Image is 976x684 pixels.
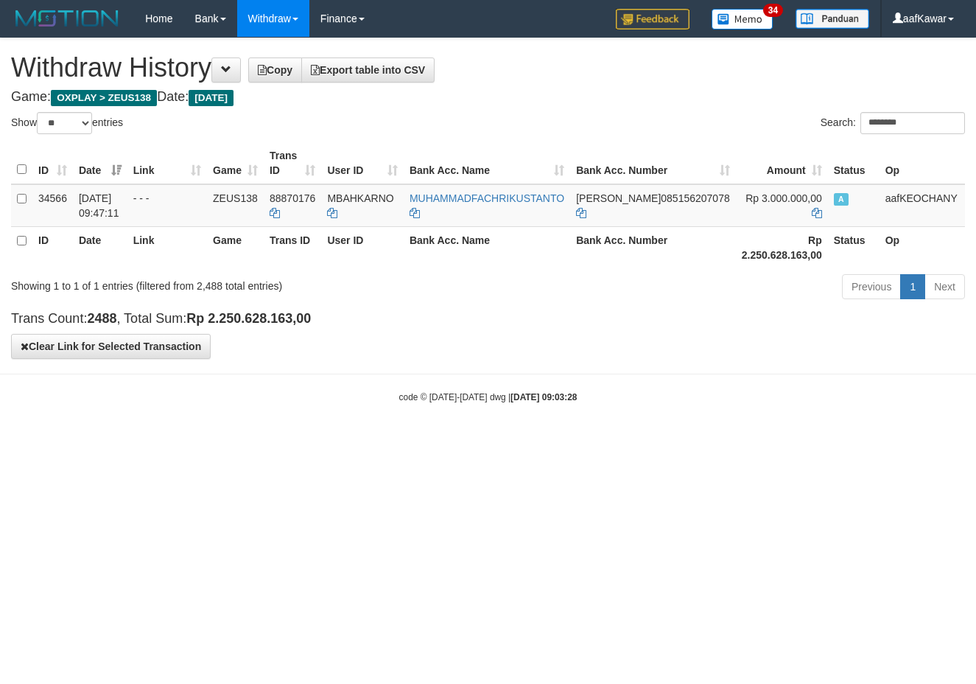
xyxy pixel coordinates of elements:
[410,192,564,204] a: MUHAMMADFACHRIKUSTANTO
[576,192,661,204] span: [PERSON_NAME]
[189,90,234,106] span: [DATE]
[11,312,965,327] h4: Trans Count: , Total Sum:
[186,311,311,326] strong: Rp 2.250.628.163,00
[321,184,403,227] td: MBAHKARNO
[742,234,822,261] strong: Rp 2.250.628.163,00
[821,112,965,134] label: Search:
[32,142,73,184] th: ID: activate to sort column ascending
[900,274,925,299] a: 1
[301,57,435,83] a: Export table into CSV
[828,226,880,268] th: Status
[880,184,965,227] td: aafKEOCHANY
[258,64,292,76] span: Copy
[264,142,321,184] th: Trans ID: activate to sort column ascending
[796,9,869,29] img: panduan.png
[11,273,396,293] div: Showing 1 to 1 of 1 entries (filtered from 2,488 total entries)
[763,4,783,17] span: 34
[207,184,264,227] td: ZEUS138
[842,274,901,299] a: Previous
[248,57,302,83] a: Copy
[11,112,123,134] label: Show entries
[37,112,92,134] select: Showentries
[924,274,965,299] a: Next
[11,7,123,29] img: MOTION_logo.png
[311,64,425,76] span: Export table into CSV
[51,90,157,106] span: OXPLAY > ZEUS138
[570,184,736,227] td: 085156207078
[207,142,264,184] th: Game: activate to sort column ascending
[11,334,211,359] button: Clear Link for Selected Transaction
[32,226,73,268] th: ID
[127,184,207,227] td: - - -
[834,193,849,206] span: Approved - Marked by aafanarl
[570,142,736,184] th: Bank Acc. Number: activate to sort column ascending
[880,142,965,184] th: Op
[73,142,127,184] th: Date: activate to sort column ascending
[399,392,577,402] small: code © [DATE]-[DATE] dwg |
[860,112,965,134] input: Search:
[880,226,965,268] th: Op
[11,53,965,83] h1: Withdraw History
[321,142,403,184] th: User ID: activate to sort column ascending
[510,392,577,402] strong: [DATE] 09:03:28
[73,226,127,268] th: Date
[127,226,207,268] th: Link
[87,311,116,326] strong: 2488
[264,184,321,227] td: 88870176
[712,9,773,29] img: Button%20Memo.svg
[736,142,828,184] th: Amount: activate to sort column ascending
[32,184,73,227] td: 34566
[828,142,880,184] th: Status
[404,142,570,184] th: Bank Acc. Name: activate to sort column ascending
[321,226,403,268] th: User ID
[745,192,822,204] span: Rp 3.000.000,00
[73,184,127,227] td: [DATE] 09:47:11
[570,226,736,268] th: Bank Acc. Number
[207,226,264,268] th: Game
[404,226,570,268] th: Bank Acc. Name
[616,9,689,29] img: Feedback.jpg
[264,226,321,268] th: Trans ID
[11,90,965,105] h4: Game: Date:
[127,142,207,184] th: Link: activate to sort column ascending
